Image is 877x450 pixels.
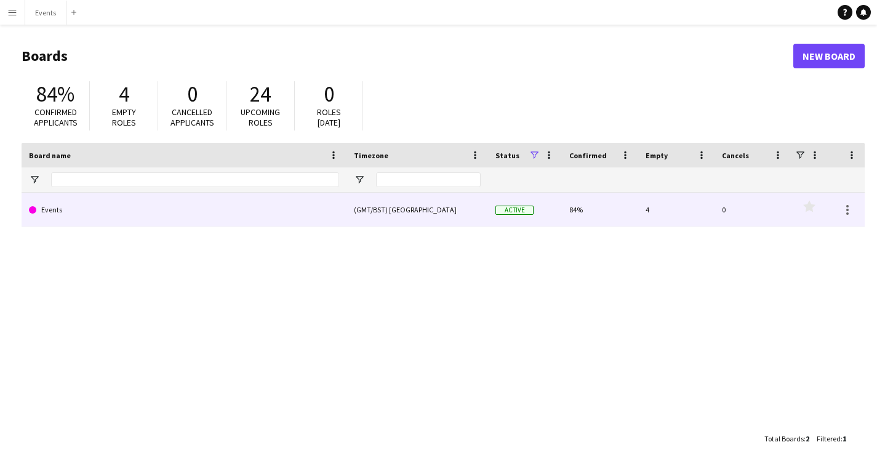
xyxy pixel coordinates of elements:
[764,434,804,443] span: Total Boards
[806,434,809,443] span: 2
[793,44,865,68] a: New Board
[119,81,129,108] span: 4
[495,151,519,160] span: Status
[29,174,40,185] button: Open Filter Menu
[354,151,388,160] span: Timezone
[843,434,846,443] span: 1
[250,81,271,108] span: 24
[170,106,214,128] span: Cancelled applicants
[569,151,607,160] span: Confirmed
[346,193,488,227] div: (GMT/BST) [GEOGRAPHIC_DATA]
[715,193,791,227] div: 0
[25,1,66,25] button: Events
[29,151,71,160] span: Board name
[22,47,793,65] h1: Boards
[638,193,715,227] div: 4
[324,81,334,108] span: 0
[187,81,198,108] span: 0
[817,434,841,443] span: Filtered
[51,172,339,187] input: Board name Filter Input
[646,151,668,160] span: Empty
[34,106,78,128] span: Confirmed applicants
[376,172,481,187] input: Timezone Filter Input
[112,106,136,128] span: Empty roles
[495,206,534,215] span: Active
[36,81,74,108] span: 84%
[722,151,749,160] span: Cancels
[354,174,365,185] button: Open Filter Menu
[241,106,280,128] span: Upcoming roles
[29,193,339,227] a: Events
[562,193,638,227] div: 84%
[317,106,341,128] span: Roles [DATE]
